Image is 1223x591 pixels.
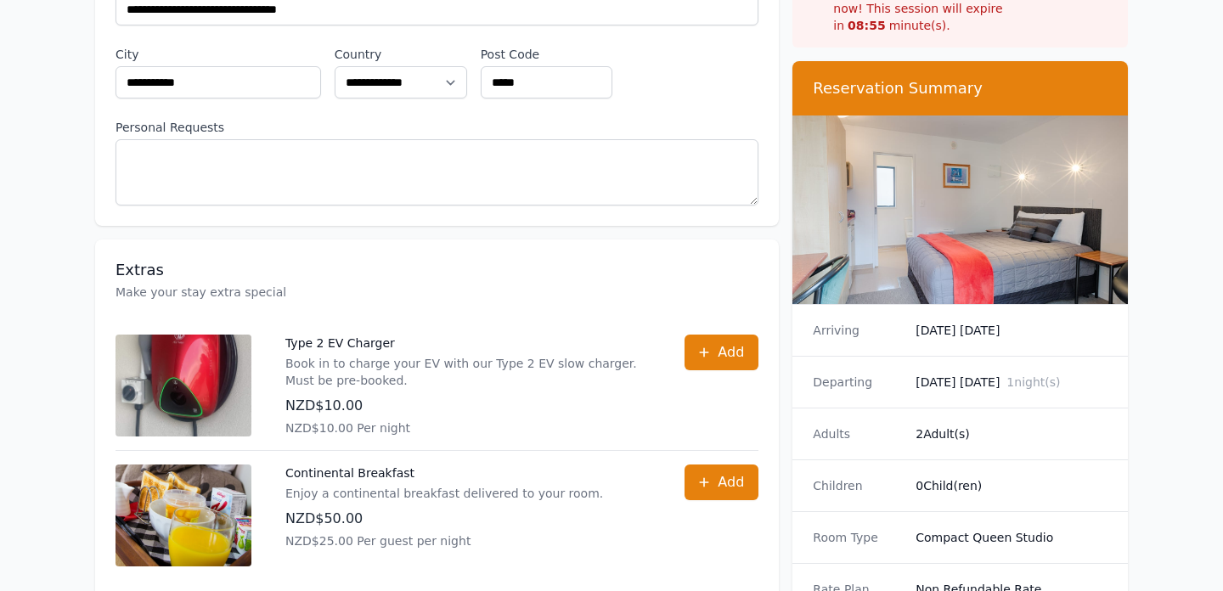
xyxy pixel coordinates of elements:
[116,335,251,436] img: Type 2 EV Charger
[813,78,1107,98] h3: Reservation Summary
[718,342,744,363] span: Add
[813,425,902,442] dt: Adults
[116,284,758,301] p: Make your stay extra special
[285,419,651,436] p: NZD$10.00 Per night
[116,260,758,280] h3: Extras
[685,335,758,370] button: Add
[116,119,758,136] label: Personal Requests
[116,464,251,566] img: Continental Breakfast
[116,46,321,63] label: City
[916,374,1107,391] dd: [DATE] [DATE]
[285,532,603,549] p: NZD$25.00 Per guest per night
[685,464,758,500] button: Add
[916,529,1107,546] dd: Compact Queen Studio
[285,396,651,416] p: NZD$10.00
[916,322,1107,339] dd: [DATE] [DATE]
[285,464,603,481] p: Continental Breakfast
[285,335,651,352] p: Type 2 EV Charger
[792,115,1128,304] img: Compact Queen Studio
[285,509,603,529] p: NZD$50.00
[285,485,603,502] p: Enjoy a continental breakfast delivered to your room.
[813,529,902,546] dt: Room Type
[718,472,744,492] span: Add
[916,425,1107,442] dd: 2 Adult(s)
[813,322,902,339] dt: Arriving
[813,477,902,494] dt: Children
[916,477,1107,494] dd: 0 Child(ren)
[1006,375,1060,389] span: 1 night(s)
[285,355,651,389] p: Book in to charge your EV with our Type 2 EV slow charger. Must be pre-booked.
[848,19,886,32] strong: 08 : 55
[813,374,902,391] dt: Departing
[481,46,613,63] label: Post Code
[335,46,467,63] label: Country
